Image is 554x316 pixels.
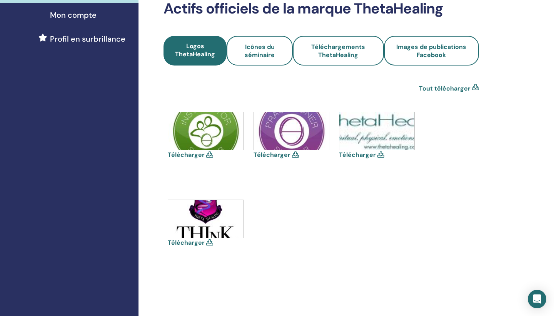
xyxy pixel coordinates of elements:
[168,151,205,159] a: Télécharger
[245,43,275,59] span: Icônes du séminaire
[293,36,384,66] a: Téléchargements ThetaHealing
[339,151,376,159] a: Télécharger
[227,36,292,66] a: Icônes du séminaire
[311,43,365,59] span: Téléchargements ThetaHealing
[254,112,329,150] img: icons-practitioner.jpg
[164,36,227,66] a: Logos ThetaHealing
[50,33,125,45] span: Profil en surbrillance
[168,112,243,150] img: icons-instructor.jpg
[384,36,479,66] a: Images de publications Facebook
[168,239,205,247] a: Télécharger
[254,151,290,159] a: Télécharger
[419,84,471,93] a: Tout télécharger
[396,43,466,59] span: Images de publications Facebook
[339,112,414,150] img: thetahealing-logo-a-copy.jpg
[50,9,97,21] span: Mon compte
[168,200,243,238] img: think-shield.jpg
[175,42,215,58] span: Logos ThetaHealing
[528,290,546,308] div: Open Intercom Messenger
